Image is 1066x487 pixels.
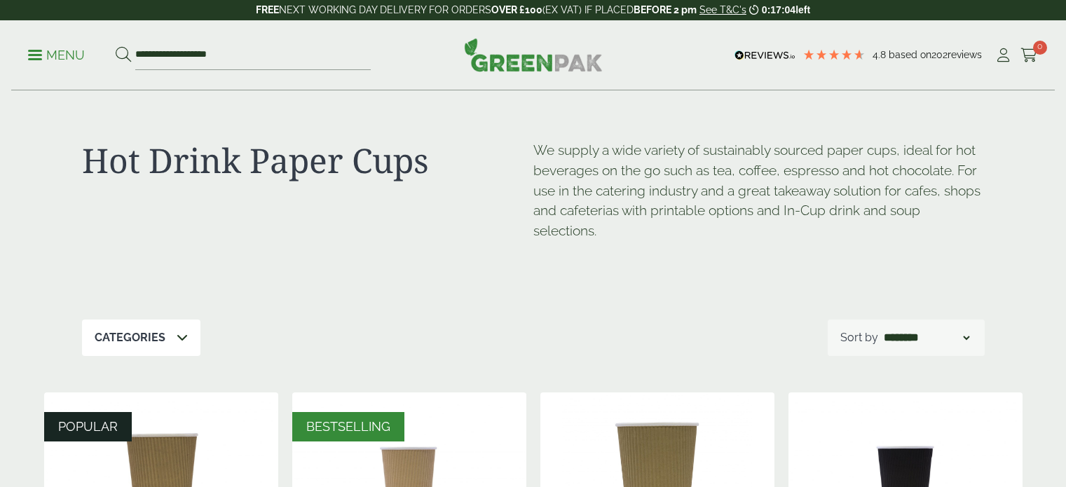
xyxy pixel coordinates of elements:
[95,329,165,346] p: Categories
[306,419,390,434] span: BESTSELLING
[873,49,889,60] span: 4.8
[533,140,985,241] p: We supply a wide variety of sustainably sourced paper cups, ideal for hot beverages on the go suc...
[58,419,118,434] span: POPULAR
[840,329,878,346] p: Sort by
[699,4,746,15] a: See T&C's
[1033,41,1047,55] span: 0
[28,47,85,61] a: Menu
[1020,48,1038,62] i: Cart
[464,38,603,71] img: GreenPak Supplies
[802,48,866,61] div: 4.79 Stars
[881,329,972,346] select: Shop order
[889,49,931,60] span: Based on
[256,4,279,15] strong: FREE
[28,47,85,64] p: Menu
[1020,45,1038,66] a: 0
[995,48,1012,62] i: My Account
[762,4,795,15] span: 0:17:04
[491,4,542,15] strong: OVER £100
[634,4,697,15] strong: BEFORE 2 pm
[734,50,795,60] img: REVIEWS.io
[82,140,533,181] h1: Hot Drink Paper Cups
[795,4,810,15] span: left
[948,49,982,60] span: reviews
[931,49,948,60] span: 202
